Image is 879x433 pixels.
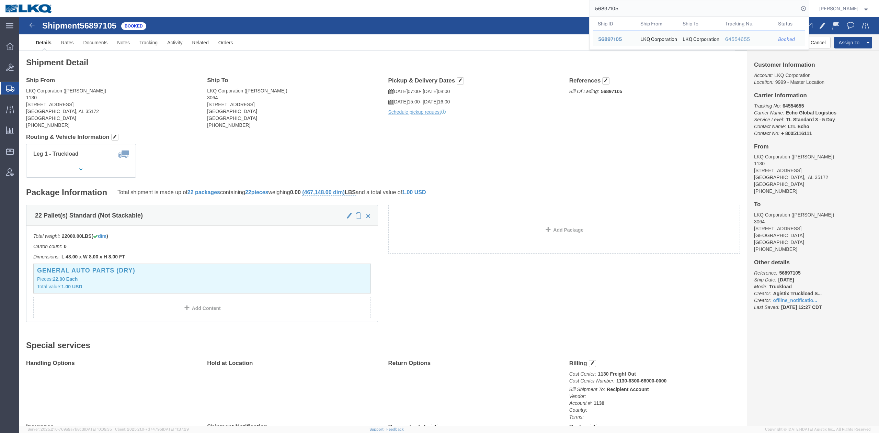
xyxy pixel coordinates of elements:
div: 56897105 [598,36,631,43]
th: Ship From [635,17,678,31]
span: [DATE] 11:37:29 [162,427,189,431]
a: Support [369,427,387,431]
a: Feedback [386,427,404,431]
th: Status [773,17,805,31]
input: Search for shipment number, reference number [590,0,799,17]
th: Ship To [678,17,720,31]
div: 64554655 [725,36,768,43]
iframe: FS Legacy Container [19,17,879,426]
th: Tracking Nu. [720,17,773,31]
table: Search Results [593,17,809,49]
img: logo [5,3,53,14]
div: Booked [778,36,800,43]
div: LKQ Corporation [683,31,716,46]
span: Client: 2025.21.0-7d7479b [115,427,189,431]
span: Copyright © [DATE]-[DATE] Agistix Inc., All Rights Reserved [765,426,871,432]
button: [PERSON_NAME] [819,4,870,13]
th: Ship ID [593,17,636,31]
span: Matt Harvey [819,5,858,12]
div: LKQ Corporation [640,31,673,46]
span: 56897105 [598,36,622,42]
span: [DATE] 10:09:35 [84,427,112,431]
span: Server: 2025.21.0-769a9a7b8c3 [27,427,112,431]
